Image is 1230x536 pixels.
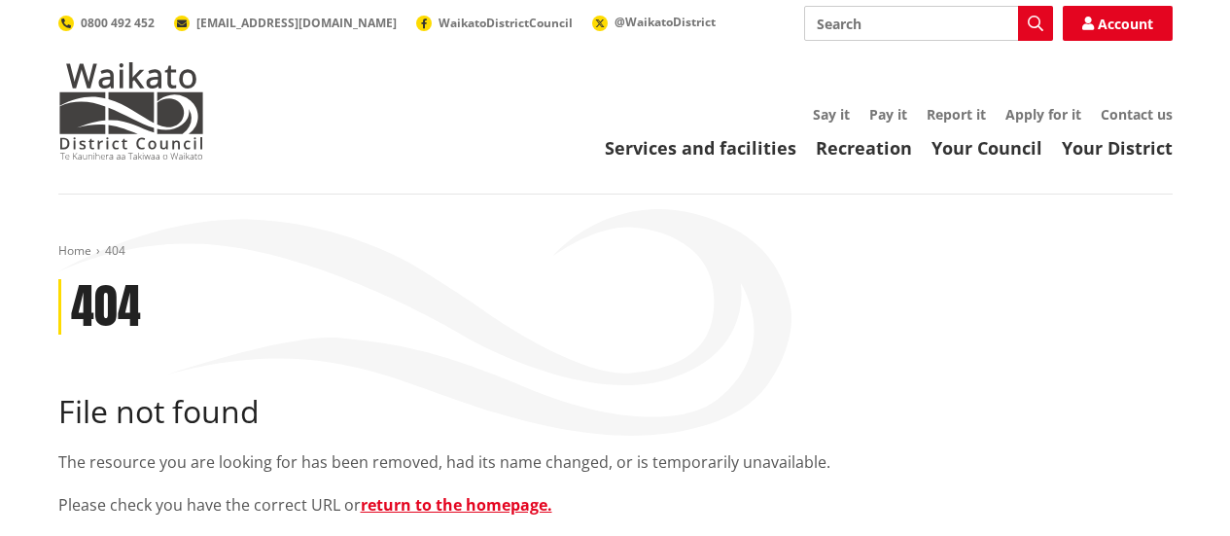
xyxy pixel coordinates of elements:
a: return to the homepage. [361,494,552,516]
h2: File not found [58,393,1173,430]
span: 0800 492 452 [81,15,155,31]
a: [EMAIL_ADDRESS][DOMAIN_NAME] [174,15,397,31]
img: Waikato District Council - Te Kaunihera aa Takiwaa o Waikato [58,62,204,160]
a: Say it [813,105,850,124]
a: Report it [927,105,986,124]
a: Your Council [931,136,1042,160]
a: Home [58,242,91,259]
a: @WaikatoDistrict [592,14,716,30]
a: Account [1063,6,1173,41]
a: Apply for it [1005,105,1081,124]
p: The resource you are looking for has been removed, had its name changed, or is temporarily unavai... [58,450,1173,474]
a: Recreation [816,136,912,160]
a: 0800 492 452 [58,15,155,31]
nav: breadcrumb [58,243,1173,260]
span: WaikatoDistrictCouncil [439,15,573,31]
span: @WaikatoDistrict [615,14,716,30]
a: Pay it [869,105,907,124]
a: Contact us [1101,105,1173,124]
a: Your District [1062,136,1173,160]
a: Services and facilities [605,136,796,160]
input: Search input [804,6,1053,41]
p: Please check you have the correct URL or [58,493,1173,517]
span: 404 [105,242,125,259]
a: WaikatoDistrictCouncil [416,15,573,31]
span: [EMAIL_ADDRESS][DOMAIN_NAME] [196,15,397,31]
h1: 404 [71,279,141,336]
